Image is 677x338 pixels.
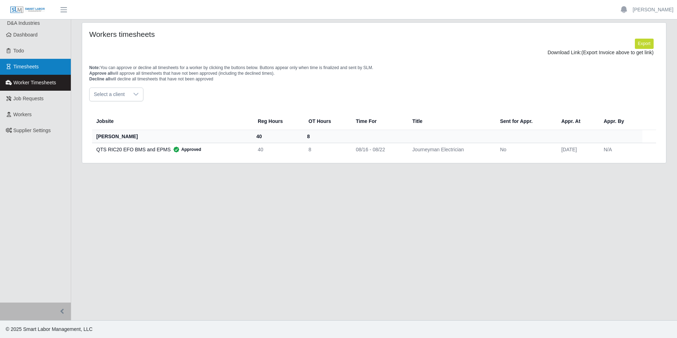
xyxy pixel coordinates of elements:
[92,113,252,130] th: Jobsite
[494,113,556,130] th: Sent for Appr.
[350,143,407,156] td: 08/16 - 08/22
[252,113,303,130] th: Reg Hours
[13,80,56,85] span: Worker Timesheets
[6,326,92,332] span: © 2025 Smart Labor Management, LLC
[350,113,407,130] th: Time For
[89,71,112,76] span: Approve all
[556,113,598,130] th: Appr. At
[13,128,51,133] span: Supplier Settings
[10,6,45,14] img: SLM Logo
[89,65,100,70] span: Note:
[252,130,303,143] th: 40
[13,112,32,117] span: Workers
[303,130,350,143] th: 8
[581,50,654,55] span: (Export Invoice above to get link)
[90,88,129,101] span: Select a client
[13,48,24,53] span: Todo
[95,49,654,56] div: Download Link:
[303,143,350,156] td: 8
[303,113,350,130] th: OT Hours
[635,39,654,49] button: Export
[89,77,110,81] span: Decline all
[89,30,320,39] h4: Workers timesheets
[598,113,642,130] th: Appr. By
[598,143,642,156] td: N/A
[171,146,201,153] span: Approved
[252,143,303,156] td: 40
[494,143,556,156] td: No
[407,113,495,130] th: Title
[633,6,673,13] a: [PERSON_NAME]
[13,96,44,101] span: Job Requests
[7,20,40,26] span: D&A Industries
[407,143,495,156] td: Journeyman Electrician
[96,146,246,153] div: QTS RIC20 EFO BMS and EPMS
[92,130,252,143] th: [PERSON_NAME]
[13,64,39,69] span: Timesheets
[13,32,38,38] span: Dashboard
[89,65,659,82] p: You can approve or decline all timesheets for a worker by clicking the buttons below. Buttons app...
[556,143,598,156] td: [DATE]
